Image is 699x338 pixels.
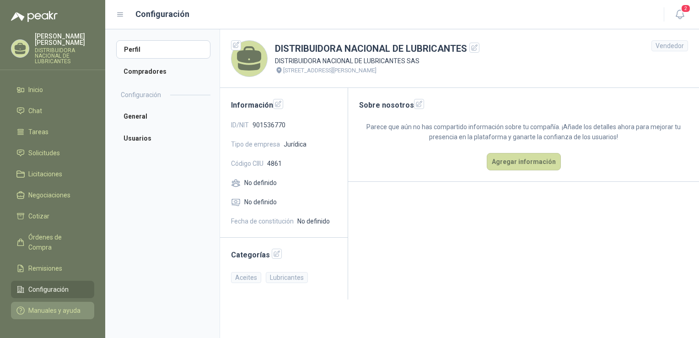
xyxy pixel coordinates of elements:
h2: Sobre nosotros [359,99,688,111]
a: Configuración [11,281,94,298]
a: Solicitudes [11,144,94,162]
a: Tareas [11,123,94,141]
div: Vendedor [651,40,688,51]
span: Fecha de constitución [231,216,294,226]
p: [STREET_ADDRESS][PERSON_NAME] [283,66,376,75]
span: Chat [28,106,42,116]
a: Chat [11,102,94,120]
span: Tareas [28,127,48,137]
button: Agregar información [487,153,561,170]
h2: Categorías [231,249,337,261]
div: Aceites [231,272,261,283]
button: 2 [672,6,688,23]
a: Inicio [11,81,94,98]
a: Cotizar [11,207,94,225]
a: Usuarios [116,129,210,147]
span: ID/NIT [231,120,249,130]
span: Jurídica [284,139,306,149]
a: Licitaciones [11,165,94,183]
p: DISTRIBUIDORA NACIONAL DE LUBRICANTES SAS [275,56,479,66]
h1: DISTRIBUIDORA NACIONAL DE LUBRICANTES [275,42,479,56]
span: 4861 [267,158,282,169]
span: Manuales y ayuda [28,305,81,316]
img: Logo peakr [11,11,58,22]
span: Órdenes de Compra [28,232,86,252]
h1: Configuración [135,8,189,21]
span: 2 [681,4,691,13]
a: Remisiones [11,260,94,277]
p: DISTRIBUIDORA NACIONAL DE LUBRICANTES [35,48,94,64]
a: Compradores [116,62,210,81]
span: Código CIIU [231,158,263,169]
span: No definido [297,216,330,226]
span: Inicio [28,85,43,95]
span: 901536770 [253,120,285,130]
span: No definido [244,178,277,188]
h2: Configuración [121,90,161,100]
a: Negociaciones [11,186,94,204]
span: Remisiones [28,263,62,273]
span: Licitaciones [28,169,62,179]
a: Perfil [116,40,210,59]
span: Solicitudes [28,148,60,158]
p: [PERSON_NAME] [PERSON_NAME] [35,33,94,46]
a: Manuales y ayuda [11,302,94,319]
a: General [116,107,210,125]
h2: Información [231,99,337,111]
p: Parece que aún no has compartido información sobre tu compañía. ¡Añade los detalles ahora para me... [359,122,688,142]
span: Cotizar [28,211,49,221]
span: Configuración [28,284,69,294]
span: Negociaciones [28,190,70,200]
span: No definido [244,197,277,207]
span: Tipo de empresa [231,139,280,149]
a: Órdenes de Compra [11,229,94,256]
div: Lubricantes [266,272,308,283]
